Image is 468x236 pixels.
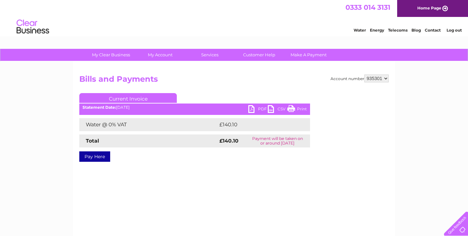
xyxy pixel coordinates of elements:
[79,105,310,110] div: [DATE]
[370,28,384,33] a: Energy
[81,4,388,32] div: Clear Business is a trading name of Verastar Limited (registered in [GEOGRAPHIC_DATA] No. 3667643...
[287,105,307,115] a: Print
[388,28,408,33] a: Telecoms
[248,105,268,115] a: PDF
[232,49,286,61] a: Customer Help
[86,138,99,144] strong: Total
[354,28,366,33] a: Water
[16,17,49,37] img: logo.png
[447,28,462,33] a: Log out
[411,28,421,33] a: Blog
[84,49,138,61] a: My Clear Business
[282,49,335,61] a: Make A Payment
[331,75,389,82] div: Account number
[79,75,389,87] h2: Bills and Payments
[83,105,116,110] b: Statement Date:
[245,134,310,147] td: Payment will be taken on or around [DATE]
[218,118,298,131] td: £140.10
[79,93,177,103] a: Current Invoice
[134,49,187,61] a: My Account
[79,151,110,162] a: Pay Here
[183,49,237,61] a: Services
[79,118,218,131] td: Water @ 0% VAT
[425,28,441,33] a: Contact
[219,138,239,144] strong: £140.10
[268,105,287,115] a: CSV
[345,3,390,11] a: 0333 014 3131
